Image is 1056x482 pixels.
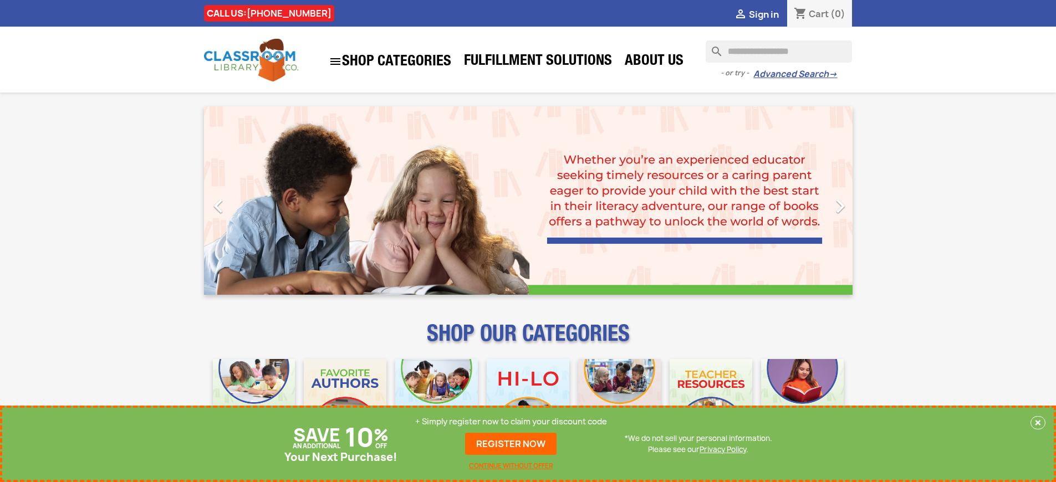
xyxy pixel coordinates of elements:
a:  Sign in [734,8,779,20]
img: CLC_Teacher_Resources_Mobile.jpg [670,359,752,442]
a: Previous [204,106,302,295]
a: [PHONE_NUMBER] [247,7,331,19]
img: CLC_Favorite_Authors_Mobile.jpg [304,359,386,442]
img: CLC_Fiction_Nonfiction_Mobile.jpg [578,359,661,442]
a: Advanced Search→ [753,69,837,80]
i:  [734,8,747,22]
span: Cart [809,8,829,20]
a: SHOP CATEGORIES [323,49,457,74]
p: SHOP OUR CATEGORIES [204,330,853,350]
input: Search [706,40,852,63]
ul: Carousel container [204,106,853,295]
img: Classroom Library Company [204,39,298,81]
i: search [706,40,719,54]
i: shopping_cart [794,8,807,21]
span: - or try - [721,68,753,79]
div: CALL US: [204,5,334,22]
i:  [205,192,232,220]
span: Sign in [749,8,779,20]
i:  [329,55,342,68]
img: CLC_Phonics_And_Decodables_Mobile.jpg [395,359,478,442]
img: CLC_Bulk_Mobile.jpg [213,359,295,442]
span: → [829,69,837,80]
img: CLC_HiLo_Mobile.jpg [487,359,569,442]
i:  [827,192,854,220]
img: CLC_Dyslexia_Mobile.jpg [761,359,844,442]
a: Fulfillment Solutions [458,51,618,73]
a: Next [755,106,853,295]
a: About Us [619,51,689,73]
span: (0) [830,8,845,20]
